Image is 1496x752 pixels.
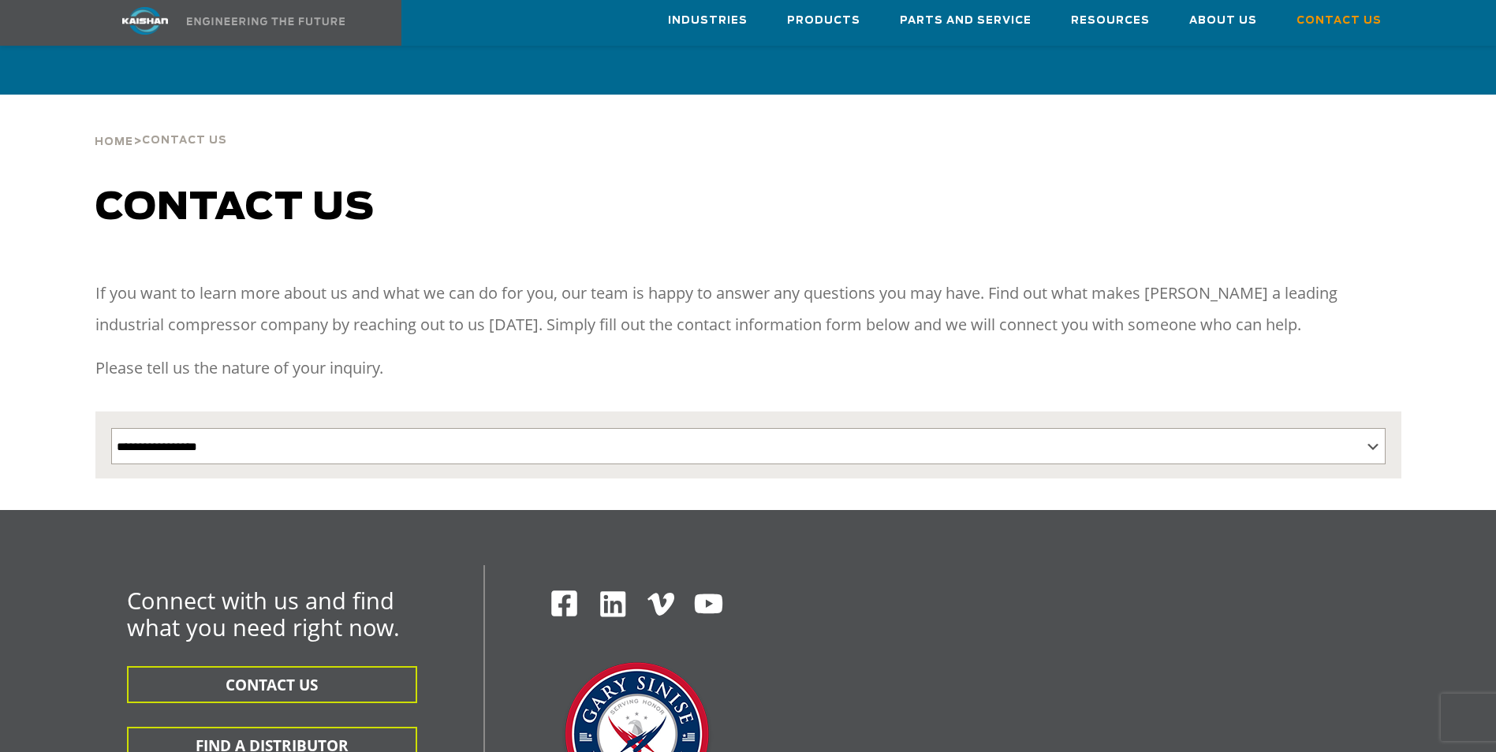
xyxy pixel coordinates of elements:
span: Contact Us [142,136,227,146]
span: Resources [1071,12,1150,30]
img: Facebook [550,589,579,618]
img: Engineering the future [187,17,345,24]
a: Home [95,134,133,148]
span: Contact us [95,189,375,227]
span: About Us [1189,12,1257,30]
p: Please tell us the nature of your inquiry. [95,352,1401,384]
span: Products [787,12,860,30]
span: Contact Us [1296,12,1382,30]
div: > [95,95,227,154]
img: Vimeo [647,593,674,616]
span: Home [95,137,133,147]
p: If you want to learn more about us and what we can do for you, our team is happy to answer any qu... [95,277,1401,341]
img: Linkedin [598,589,629,620]
img: Youtube [693,589,724,620]
span: Connect with us and find what you need right now. [127,585,400,642]
span: Industries [668,12,748,30]
img: kaishan logo [86,7,204,35]
button: CONTACT US [127,666,417,703]
span: Parts and Service [900,12,1032,30]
